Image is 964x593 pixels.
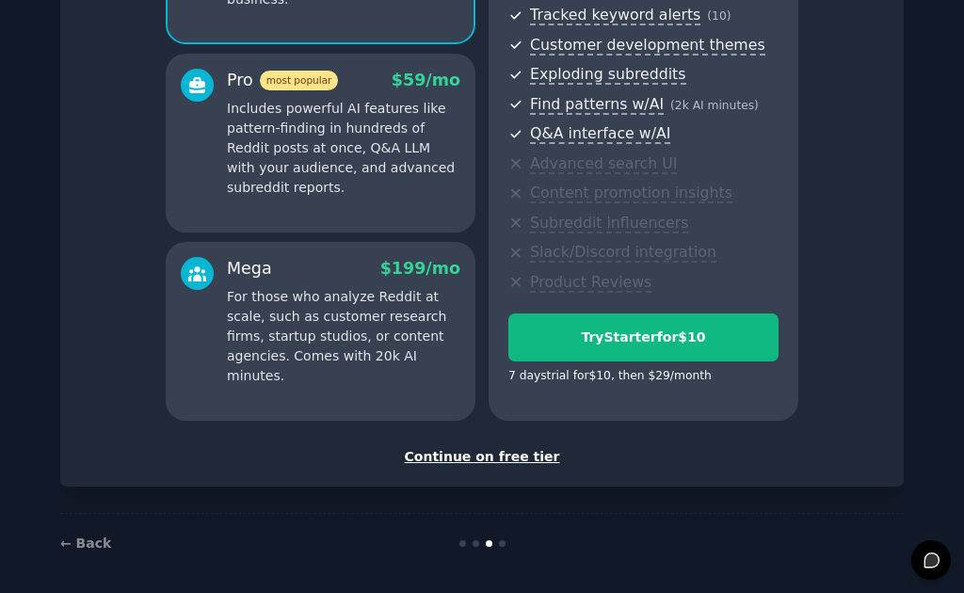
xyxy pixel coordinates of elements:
[60,536,111,551] a: ← Back
[530,6,700,25] span: Tracked keyword alerts
[508,368,712,385] div: 7 days trial for $10 , then $ 29 /month
[227,99,460,198] p: Includes powerful AI features like pattern-finding in hundreds of Reddit posts at once, Q&A LLM w...
[530,36,765,56] span: Customer development themes
[380,259,460,278] span: $ 199 /mo
[530,154,677,174] span: Advanced search UI
[227,257,272,280] div: Mega
[530,214,688,233] span: Subreddit influencers
[530,65,685,85] span: Exploding subreddits
[530,95,664,115] span: Find patterns w/AI
[80,447,884,467] div: Continue on free tier
[530,124,670,144] span: Q&A interface w/AI
[227,69,338,92] div: Pro
[670,99,759,112] span: ( 2k AI minutes )
[509,328,778,347] div: Try Starter for $10
[530,184,732,203] span: Content promotion insights
[227,287,460,386] p: For those who analyze Reddit at scale, such as customer research firms, startup studios, or conte...
[530,273,651,293] span: Product Reviews
[508,313,779,361] button: TryStarterfor$10
[530,243,716,263] span: Slack/Discord integration
[260,71,339,90] span: most popular
[707,9,731,23] span: ( 10 )
[392,71,460,89] span: $ 59 /mo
